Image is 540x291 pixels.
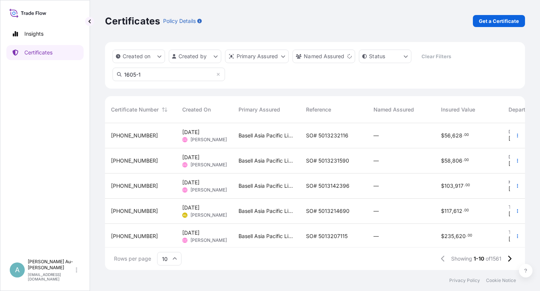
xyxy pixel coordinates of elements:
span: [PERSON_NAME] [190,137,227,143]
p: Named Assured [304,53,344,60]
span: 00 [464,209,469,212]
p: Clear Filters [421,53,451,60]
span: 00 [464,159,469,161]
button: Clear Filters [415,50,457,62]
p: Certificates [105,15,160,27]
span: 00 [468,234,472,237]
span: $ [441,133,444,138]
span: 620 [456,234,466,239]
span: [DATE] [182,128,199,136]
span: Basell Asia Pacific Limited [238,157,294,164]
span: $ [441,158,444,163]
span: $ [441,208,444,214]
span: SO# 5013214690 [306,207,349,215]
span: AL [183,211,187,219]
span: Named Assured [373,106,414,113]
span: , [451,133,452,138]
span: [PERSON_NAME] [190,187,227,193]
span: Showing [451,255,472,262]
span: , [451,158,452,163]
span: CC [183,186,187,194]
span: Rows per page [114,255,151,262]
span: [PERSON_NAME] [190,212,227,218]
span: Basell Asia Pacific Limited [238,207,294,215]
span: CC [183,136,187,143]
span: [DATE] [508,135,526,142]
a: Insights [6,26,84,41]
button: distributor Filter options [225,50,289,63]
span: Primary Assured [238,106,280,113]
span: 235 [444,234,454,239]
span: SO# 5013232116 [306,132,348,139]
p: [PERSON_NAME] Au-[PERSON_NAME] [28,259,74,271]
span: . [463,209,464,212]
span: 117 [444,208,452,214]
span: [DATE] [508,235,526,243]
span: Departure [508,106,533,113]
span: 00 [465,184,470,187]
span: $ [441,234,444,239]
span: , [452,208,453,214]
span: [PERSON_NAME] [190,237,227,243]
a: Get a Certificate [473,15,525,27]
span: 806 [452,158,462,163]
span: [PHONE_NUMBER] [111,207,158,215]
span: 612 [453,208,462,214]
p: Status [369,53,385,60]
span: CC [183,161,187,169]
button: createdOn Filter options [112,50,165,63]
span: Certificate Number [111,106,159,113]
span: — [373,182,379,190]
span: Insured Value [441,106,475,113]
span: Basell Asia Pacific Limited [238,182,294,190]
span: — [373,157,379,164]
a: Cookie Notice [486,277,516,283]
span: — [373,132,379,139]
span: , [453,183,455,188]
button: certificateStatus Filter options [359,50,411,63]
span: SO# 5013207115 [306,232,348,240]
span: SO# 5013142396 [306,182,349,190]
button: createdBy Filter options [169,50,221,63]
span: [DATE] [182,179,199,186]
span: 58 [444,158,451,163]
span: [DATE] [508,160,526,167]
span: . [466,234,467,237]
span: SO# 5013231590 [306,157,349,164]
a: Certificates [6,45,84,60]
span: [DATE] [508,185,526,193]
span: 917 [455,183,463,188]
span: [PHONE_NUMBER] [111,132,158,139]
span: . [464,184,465,187]
span: — [373,232,379,240]
span: 1-10 [474,255,484,262]
span: $ [441,183,444,188]
span: , [454,234,456,239]
span: . [463,134,464,136]
p: [EMAIL_ADDRESS][DOMAIN_NAME] [28,272,74,281]
span: 628 [452,133,462,138]
span: [DATE] [182,154,199,161]
a: Privacy Policy [449,277,480,283]
span: [DATE] [182,204,199,211]
span: 56 [444,133,451,138]
input: Search Certificate or Reference... [112,68,225,81]
p: Policy Details [163,17,196,25]
span: — [373,207,379,215]
span: 00 [464,134,469,136]
span: Basell Asia Pacific Limited [238,232,294,240]
span: 103 [444,183,453,188]
span: Created On [182,106,211,113]
p: Created by [178,53,207,60]
span: [PHONE_NUMBER] [111,182,158,190]
span: Reference [306,106,331,113]
span: [DATE] [182,229,199,237]
span: CC [183,237,187,244]
p: Created on [123,53,151,60]
span: of 1561 [486,255,501,262]
p: Certificates [24,49,52,56]
span: [PERSON_NAME] [190,162,227,168]
p: Primary Assured [237,53,278,60]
